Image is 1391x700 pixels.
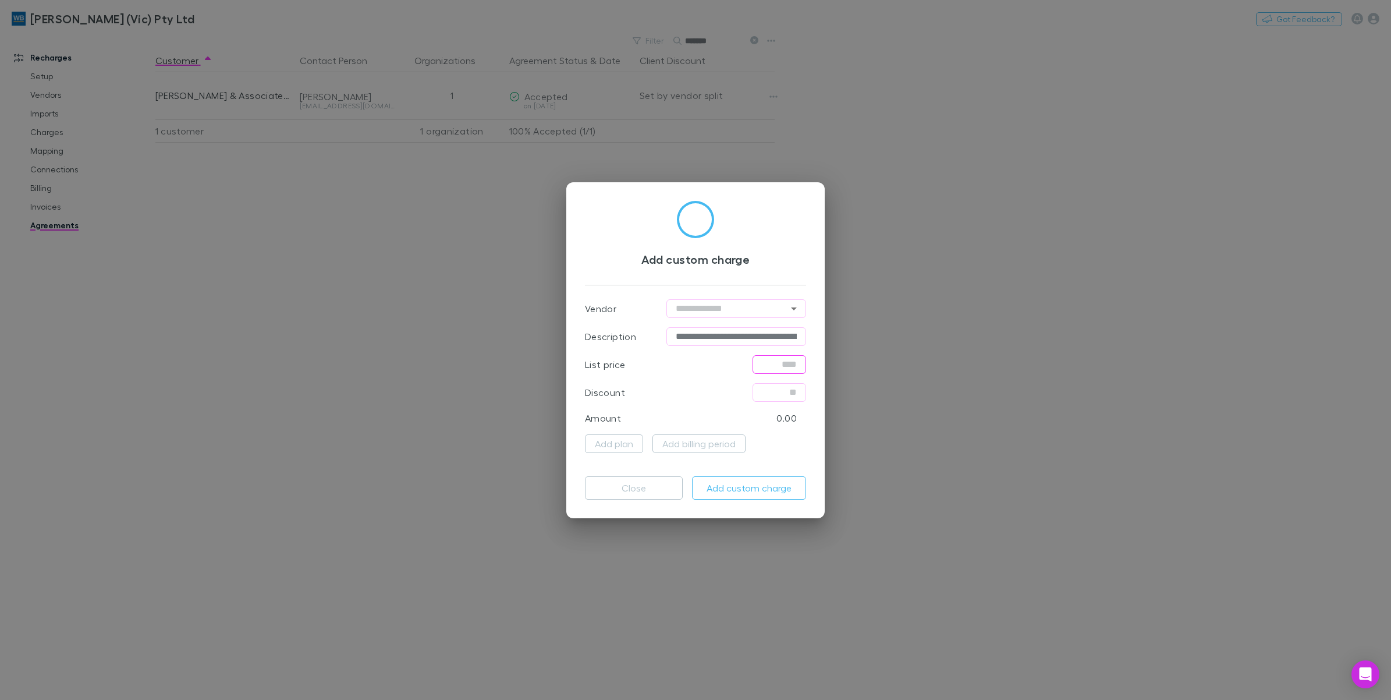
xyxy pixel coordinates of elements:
p: Description [585,330,636,344]
p: Discount [585,386,625,400]
button: Add billing period [652,434,746,453]
p: Vendor [585,302,616,316]
button: Add custom charge [692,476,806,500]
div: Open Intercom Messenger [1351,660,1379,688]
button: Add plan [585,434,643,453]
button: Close [585,476,683,500]
p: List price [585,358,626,372]
button: Open [786,300,802,317]
p: Amount [585,411,621,425]
h3: Add custom charge [585,252,806,266]
p: 0.00 [776,411,797,425]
